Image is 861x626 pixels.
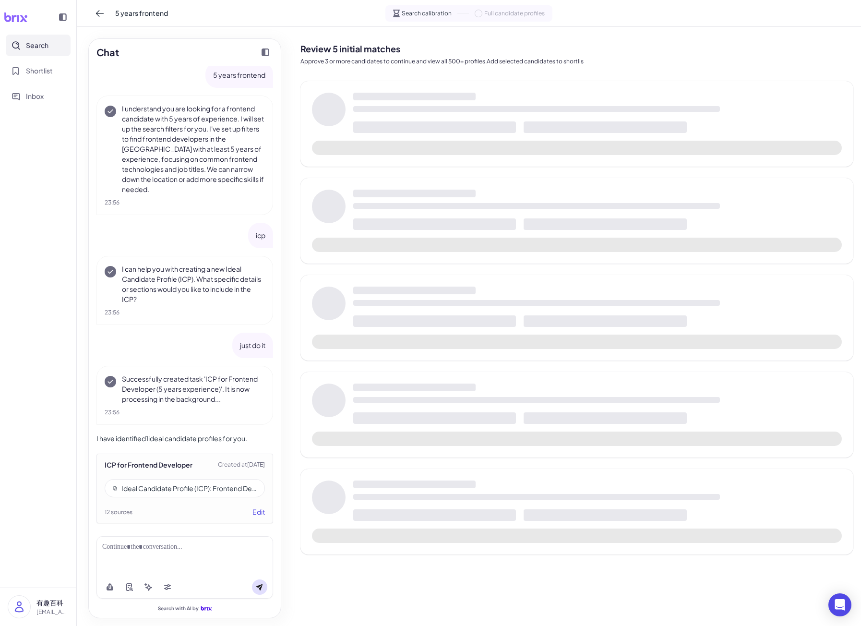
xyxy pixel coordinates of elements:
span: Search [26,40,48,50]
button: Collapse chat [258,45,273,60]
p: just do it [240,340,265,350]
p: Successfully created task 'ICP for Frontend Developer (5 years experience)'. It is now processing... [122,374,265,404]
div: 23:56 [105,408,265,417]
span: Search calibration [402,9,452,18]
button: Edit [252,507,265,517]
div: Open Intercom Messenger [828,593,851,616]
div: Ideal Candidate Profile (ICP): Frontend Developer (5 Years Experience) [121,483,257,493]
button: Inbox [6,85,71,107]
div: ICP for Frontend Developer [105,460,192,469]
button: Search [6,35,71,56]
p: 5 years frontend [213,70,265,80]
div: 23:56 [105,308,265,317]
span: Shortlist [26,66,53,76]
p: [EMAIL_ADDRESS][DOMAIN_NAME] [36,608,69,616]
button: Send message [252,579,267,595]
div: I have identified 1 ideal candidate profiles for you. [96,433,273,444]
p: I understand you are looking for a frontend candidate with 5 years of experience. I will set up t... [122,104,265,194]
span: Created at [DATE] [218,460,265,469]
p: 有趣百科 [36,598,69,608]
p: Approve 3 or more candidates to continue and view all 500+ profiles.Add selected candidates to sh... [300,57,853,66]
p: icp [256,230,265,241]
h2: Review 5 initial matches [300,42,853,55]
span: Search with AI by [158,605,199,612]
span: 12 sources [105,508,132,517]
span: 5 years frontend [115,8,168,18]
h2: Chat [96,45,119,60]
span: Inbox [26,91,44,101]
p: I can help you with creating a new Ideal Candidate Profile (ICP). What specific details or sectio... [122,264,265,304]
button: Shortlist [6,60,71,82]
span: Full candidate profiles [484,9,545,18]
div: 23:56 [105,198,265,207]
img: user_logo.png [8,596,30,618]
